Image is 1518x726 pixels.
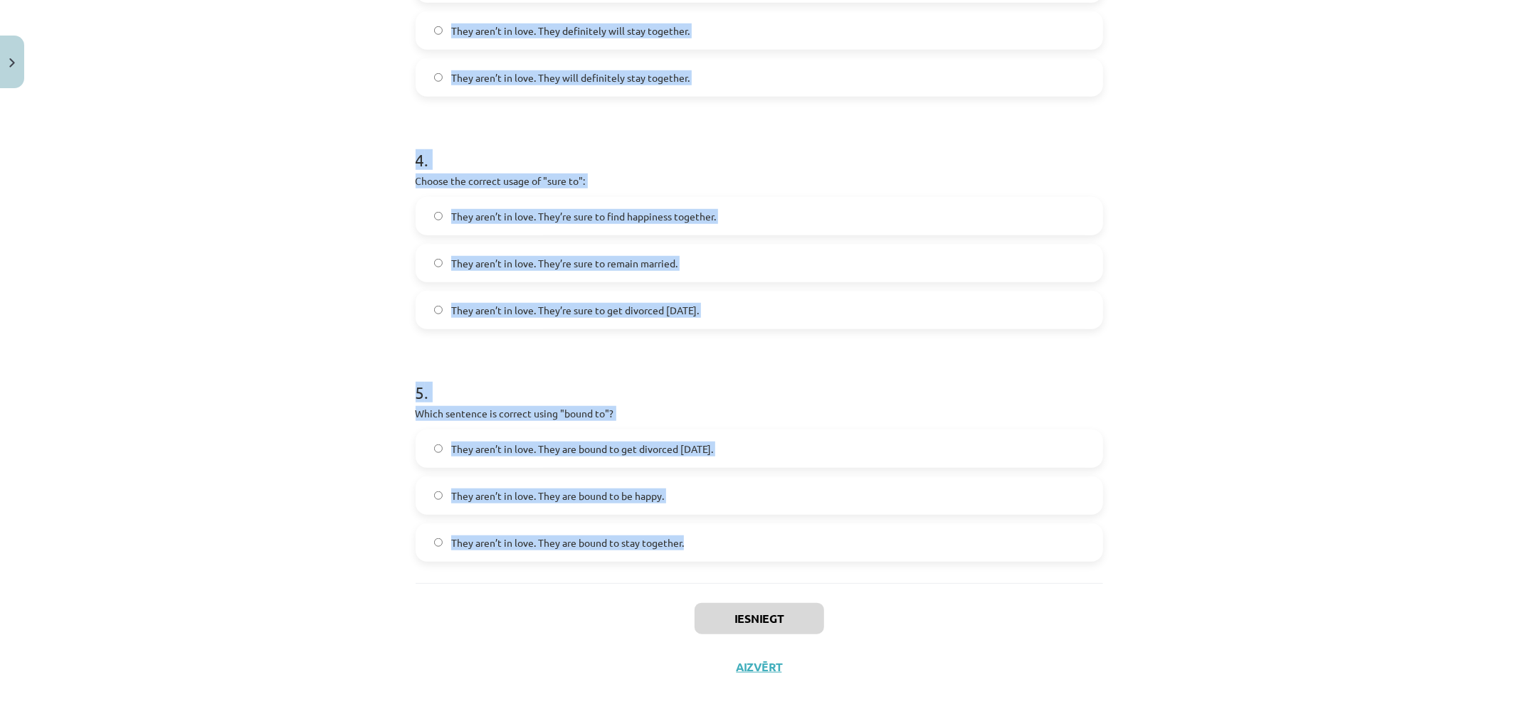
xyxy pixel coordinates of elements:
[416,125,1103,169] h1: 4 .
[434,538,443,548] input: They aren’t in love. They are bound to stay together.
[451,303,699,318] span: They aren’t in love. They’re sure to get divorced [DATE].
[9,58,15,68] img: icon-close-lesson-0947bae3869378f0d4975bcd49f059093ad1ed9edebbc8119c70593378902aed.svg
[416,358,1103,402] h1: 5 .
[451,442,713,457] span: They aren’t in love. They are bound to get divorced [DATE].
[416,406,1103,421] p: Which sentence is correct using "bound to"?
[434,73,443,82] input: They aren’t in love. They will definitely stay together.
[434,306,443,315] input: They aren’t in love. They’re sure to get divorced [DATE].
[416,174,1103,188] p: Choose the correct usage of "sure to":
[434,26,443,36] input: They aren’t in love. They definitely will stay together.
[451,70,690,85] span: They aren’t in love. They will definitely stay together.
[451,23,690,38] span: They aren’t in love. They definitely will stay together.
[695,603,824,634] button: Iesniegt
[434,491,443,501] input: They aren’t in love. They are bound to be happy.
[451,256,678,271] span: They aren’t in love. They’re sure to remain married.
[434,444,443,454] input: They aren’t in love. They are bound to get divorced [DATE].
[451,535,684,550] span: They aren’t in love. They are bound to stay together.
[451,209,716,224] span: They aren’t in love. They’re sure to find happiness together.
[732,660,786,674] button: Aizvērt
[451,489,664,503] span: They aren’t in love. They are bound to be happy.
[434,212,443,221] input: They aren’t in love. They’re sure to find happiness together.
[434,259,443,268] input: They aren’t in love. They’re sure to remain married.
